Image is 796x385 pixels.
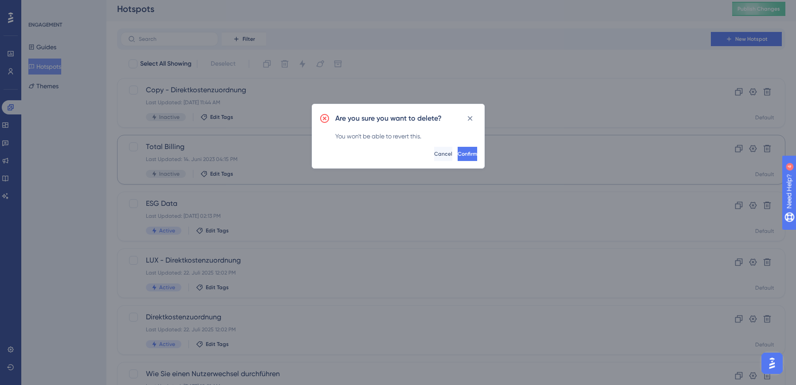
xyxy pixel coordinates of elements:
[458,150,477,157] span: Confirm
[335,131,477,141] div: You won't be able to revert this.
[21,2,55,13] span: Need Help?
[335,113,442,124] h2: Are you sure you want to delete?
[759,350,785,377] iframe: UserGuiding AI Assistant Launcher
[62,4,64,12] div: 4
[434,150,452,157] span: Cancel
